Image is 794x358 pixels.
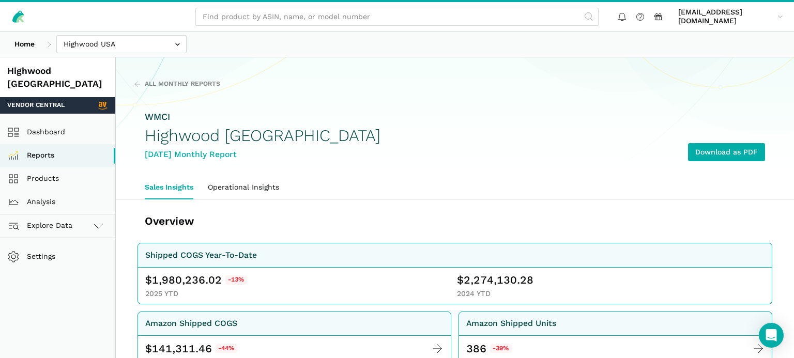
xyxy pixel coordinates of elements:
span: All Monthly Reports [145,80,220,89]
span: -44% [216,344,237,353]
span: 141,311.46 [152,341,212,356]
span: [EMAIL_ADDRESS][DOMAIN_NAME] [678,8,774,26]
div: [DATE] Monthly Report [145,148,380,161]
div: 2024 YTD [457,289,765,299]
div: Highwood [GEOGRAPHIC_DATA] [7,65,108,90]
a: [EMAIL_ADDRESS][DOMAIN_NAME] [675,6,787,27]
a: All Monthly Reports [134,80,220,89]
span: -39% [490,344,512,353]
span: $ [145,273,152,287]
div: Open Intercom Messenger [759,323,784,348]
div: Amazon Shipped COGS [145,317,237,330]
span: Vendor Central [7,101,65,110]
div: Amazon Shipped Units [466,317,556,330]
input: Highwood USA [56,35,187,53]
a: Sales Insights [138,176,201,199]
h1: Highwood [GEOGRAPHIC_DATA] [145,127,380,145]
span: 1,980,236.02 [152,273,222,287]
h3: Overview [145,214,447,228]
div: Shipped COGS Year-To-Date [145,249,257,262]
span: $ [457,273,464,287]
a: Download as PDF [688,143,765,161]
div: 2025 YTD [145,289,453,299]
span: -13% [225,275,247,285]
span: 2,274,130.28 [464,273,533,287]
input: Find product by ASIN, name, or model number [195,8,599,26]
a: Operational Insights [201,176,286,199]
div: WMCI [145,111,380,123]
span: $ [145,341,152,356]
span: Explore Data [11,220,72,232]
a: Home [7,35,42,53]
div: 386 [466,341,486,356]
